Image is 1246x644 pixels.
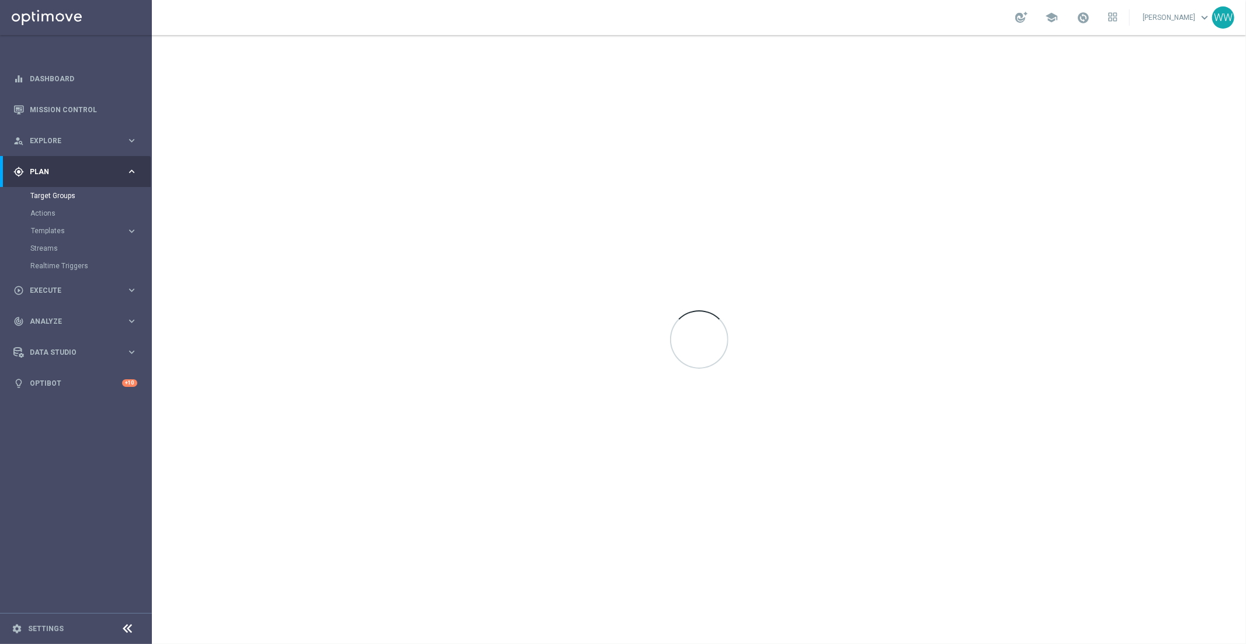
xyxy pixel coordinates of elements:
[13,285,126,296] div: Execute
[12,624,22,634] i: settings
[13,94,137,125] div: Mission Control
[122,379,137,387] div: +10
[30,222,151,240] div: Templates
[126,347,137,358] i: keyboard_arrow_right
[1045,11,1058,24] span: school
[13,378,24,389] i: lightbulb
[30,205,151,222] div: Actions
[13,74,24,84] i: equalizer
[31,227,114,234] span: Templates
[126,285,137,296] i: keyboard_arrow_right
[13,167,126,177] div: Plan
[30,137,126,144] span: Explore
[1198,11,1211,24] span: keyboard_arrow_down
[13,136,126,146] div: Explore
[30,261,122,271] a: Realtime Triggers
[30,191,122,200] a: Target Groups
[13,136,138,146] button: person_search Explore keyboard_arrow_right
[30,318,126,325] span: Analyze
[13,316,126,327] div: Analyze
[13,136,24,146] i: person_search
[13,286,138,295] button: play_circle_outline Execute keyboard_arrow_right
[30,187,151,205] div: Target Groups
[30,168,126,175] span: Plan
[13,167,24,177] i: gps_fixed
[30,209,122,218] a: Actions
[1141,9,1212,26] a: [PERSON_NAME]keyboard_arrow_down
[30,349,126,356] span: Data Studio
[13,379,138,388] button: lightbulb Optibot +10
[13,316,24,327] i: track_changes
[126,166,137,177] i: keyboard_arrow_right
[13,74,138,84] button: equalizer Dashboard
[13,317,138,326] button: track_changes Analyze keyboard_arrow_right
[30,287,126,294] span: Execute
[126,226,137,237] i: keyboard_arrow_right
[13,285,24,296] i: play_circle_outline
[13,167,138,176] button: gps_fixed Plan keyboard_arrow_right
[30,244,122,253] a: Streams
[13,347,126,358] div: Data Studio
[126,135,137,146] i: keyboard_arrow_right
[31,227,126,234] div: Templates
[30,63,137,94] a: Dashboard
[13,368,137,399] div: Optibot
[126,316,137,327] i: keyboard_arrow_right
[13,63,137,94] div: Dashboard
[30,257,151,275] div: Realtime Triggers
[13,105,138,115] button: Mission Control
[30,240,151,257] div: Streams
[1212,6,1234,29] div: WW
[30,368,122,399] a: Optibot
[28,625,64,632] a: Settings
[13,348,138,357] button: Data Studio keyboard_arrow_right
[30,226,138,236] button: Templates keyboard_arrow_right
[30,94,137,125] a: Mission Control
